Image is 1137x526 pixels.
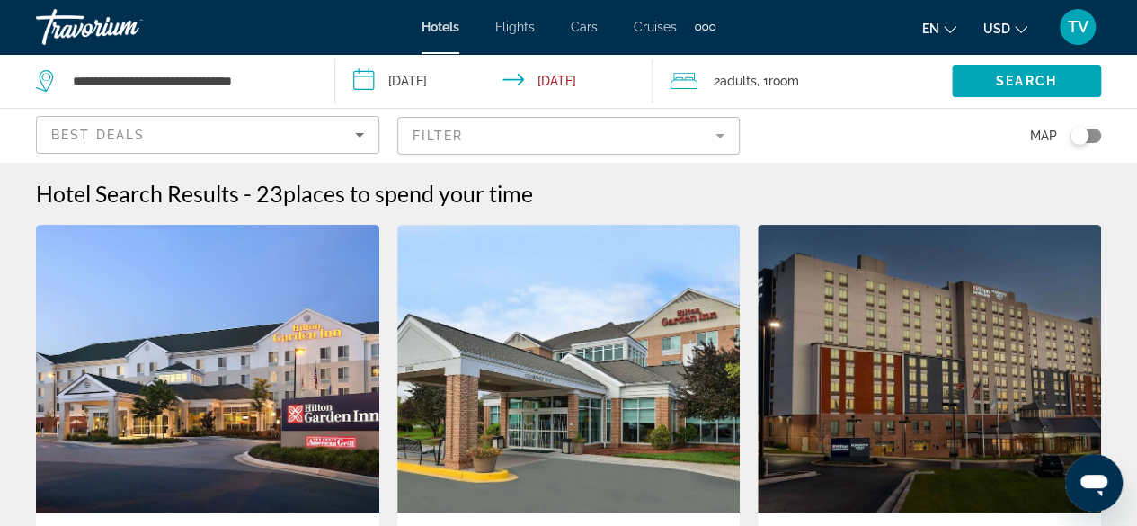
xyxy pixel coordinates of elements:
button: User Menu [1054,8,1101,46]
button: Search [952,65,1101,97]
span: USD [983,22,1010,36]
span: Room [768,74,799,88]
span: Search [996,74,1057,88]
span: Best Deals [51,128,145,142]
span: - [244,180,252,207]
button: Check-in date: Oct 26, 2025 Check-out date: Oct 29, 2025 [335,54,653,108]
span: , 1 [757,68,799,94]
span: places to spend your time [283,180,533,207]
a: Travorium [36,4,216,50]
a: Flights [495,20,535,34]
button: Toggle map [1057,128,1101,144]
img: Hotel image [36,225,379,513]
a: Cars [571,20,598,34]
img: Hotel image [758,225,1101,513]
span: TV [1068,18,1088,36]
img: Hotel image [397,225,741,513]
span: 2 [714,68,757,94]
h2: 23 [256,180,533,207]
button: Filter [397,116,741,156]
iframe: Button to launch messaging window [1065,454,1123,512]
span: Adults [720,74,757,88]
button: Change language [922,15,956,41]
button: Travelers: 2 adults, 0 children [653,54,952,108]
mat-select: Sort by [51,124,364,146]
button: Extra navigation items [695,13,715,41]
h1: Hotel Search Results [36,180,239,207]
span: Map [1030,123,1057,148]
button: Change currency [983,15,1027,41]
a: Hotels [422,20,459,34]
a: Cruises [634,20,677,34]
span: en [922,22,939,36]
